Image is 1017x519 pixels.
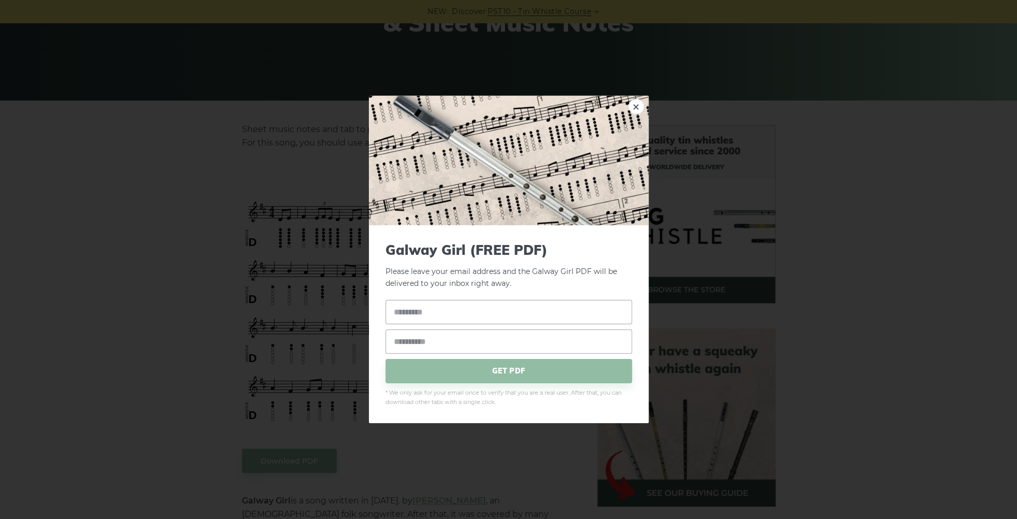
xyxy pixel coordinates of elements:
span: * We only ask for your email once to verify that you are a real user. After that, you can downloa... [385,388,632,407]
a: × [628,99,644,114]
span: Galway Girl (FREE PDF) [385,242,632,258]
img: Tin Whistle Tab Preview [369,96,649,225]
p: Please leave your email address and the Galway Girl PDF will be delivered to your inbox right away. [385,242,632,290]
span: GET PDF [385,358,632,383]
